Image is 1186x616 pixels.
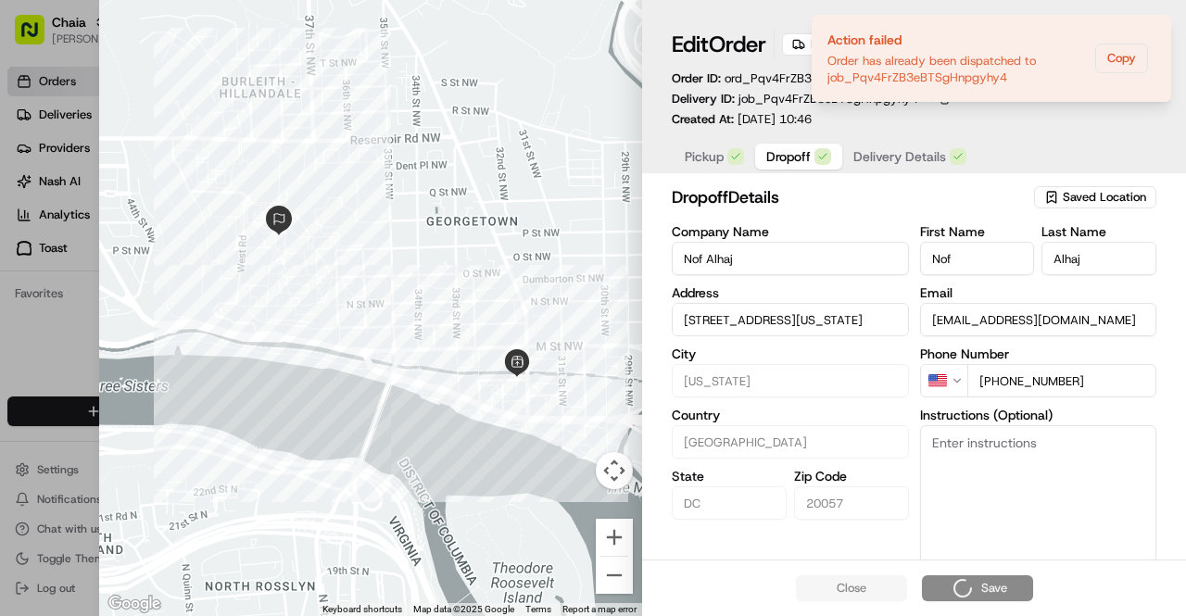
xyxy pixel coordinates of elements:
[738,91,931,107] a: job_Pqv4FrZB3eBTSgHnpgyhy4
[175,414,297,433] span: API Documentation
[37,338,52,353] img: 1736555255976-a54dd68f-1ca7-489b-9aae-adbdc363a1c4
[19,74,337,104] p: Welcome 👋
[154,287,160,302] span: •
[596,452,633,489] button: Map camera controls
[672,111,812,128] p: Created At:
[596,557,633,594] button: Zoom out
[920,286,1156,299] label: Email
[19,177,52,210] img: 1736555255976-a54dd68f-1ca7-489b-9aae-adbdc363a1c4
[920,409,1156,421] label: Instructions (Optional)
[39,177,72,210] img: 4920774857489_3d7f54699973ba98c624_72.jpg
[897,37,1123,52] span: Dispatch Strategy assigned via Automation
[19,19,56,56] img: Nash
[967,364,1156,397] input: Enter phone number
[887,34,1150,55] button: Dispatch Strategy assigned via Automation
[920,347,1156,360] label: Phone Number
[672,470,787,483] label: State
[57,337,150,352] span: [PERSON_NAME]
[562,604,637,614] a: Report a map error
[725,70,905,86] span: ord_Pqv4FrZB3eBTSgHnpgyhy4
[672,425,908,459] input: Enter country
[672,225,908,238] label: Company Name
[413,604,514,614] span: Map data ©2025 Google
[322,603,402,616] button: Keyboard shortcuts
[766,147,811,166] span: Dropoff
[672,364,908,397] input: Enter city
[11,407,149,440] a: 📗Knowledge Base
[57,287,150,302] span: [PERSON_NAME]
[672,303,908,336] input: 6411 Tondorf Rd #551, Washington, DC 20057, USA
[157,416,171,431] div: 💻
[672,91,952,107] div: Delivery ID:
[184,459,224,473] span: Pylon
[37,414,142,433] span: Knowledge Base
[596,519,633,556] button: Zoom in
[315,182,337,205] button: Start new chat
[1041,225,1156,238] label: Last Name
[287,237,337,259] button: See all
[149,407,305,440] a: 💻API Documentation
[19,416,33,431] div: 📗
[19,241,124,256] div: Past conversations
[672,409,908,421] label: Country
[672,347,908,360] label: City
[685,147,724,166] span: Pickup
[525,604,551,614] a: Terms (opens in new tab)
[709,30,766,59] span: Order
[920,303,1156,336] input: Enter email
[131,459,224,473] a: Powered byPylon
[672,184,1030,210] h2: dropoff Details
[164,287,202,302] span: [DATE]
[738,111,812,127] span: [DATE] 10:46
[1041,242,1156,275] input: Enter last name
[794,470,909,483] label: Zip Code
[164,337,202,352] span: [DATE]
[104,592,165,616] a: Open this area in Google Maps (opens a new window)
[19,320,48,349] img: Grace Nketiah
[672,70,905,87] p: Order ID:
[794,486,909,520] input: Enter zip code
[83,177,304,195] div: Start new chat
[19,270,48,299] img: Grace Nketiah
[920,242,1035,275] input: Enter first name
[1063,189,1146,206] span: Saved Location
[738,91,918,107] span: job_Pqv4FrZB3eBTSgHnpgyhy4
[154,337,160,352] span: •
[672,486,787,520] input: Enter state
[37,288,52,303] img: 1736555255976-a54dd68f-1ca7-489b-9aae-adbdc363a1c4
[672,286,908,299] label: Address
[1034,184,1156,210] button: Saved Location
[672,242,908,275] input: Enter company name
[672,30,766,59] h1: Edit
[920,225,1035,238] label: First Name
[83,195,255,210] div: We're available if you need us!
[48,119,306,139] input: Clear
[104,592,165,616] img: Google
[853,147,946,166] span: Delivery Details
[782,33,883,56] div: Dispatched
